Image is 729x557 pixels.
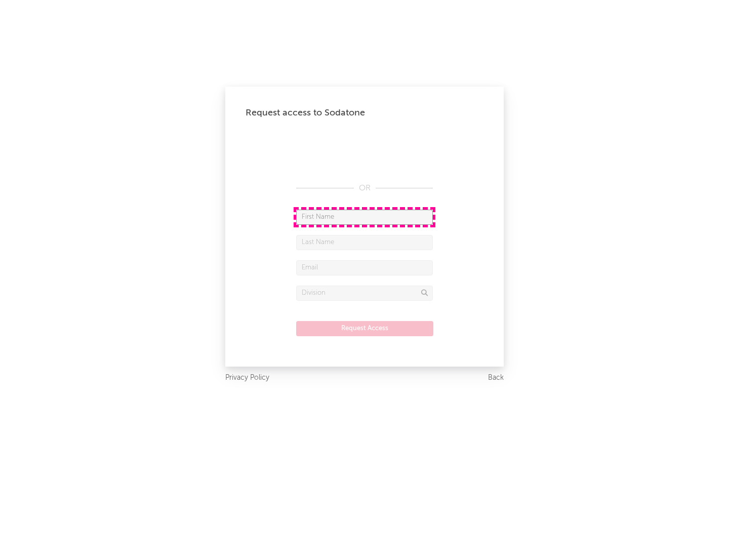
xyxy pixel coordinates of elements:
[296,182,433,194] div: OR
[296,235,433,250] input: Last Name
[296,260,433,275] input: Email
[296,286,433,301] input: Division
[225,372,269,384] a: Privacy Policy
[296,210,433,225] input: First Name
[488,372,504,384] a: Back
[296,321,433,336] button: Request Access
[246,107,483,119] div: Request access to Sodatone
